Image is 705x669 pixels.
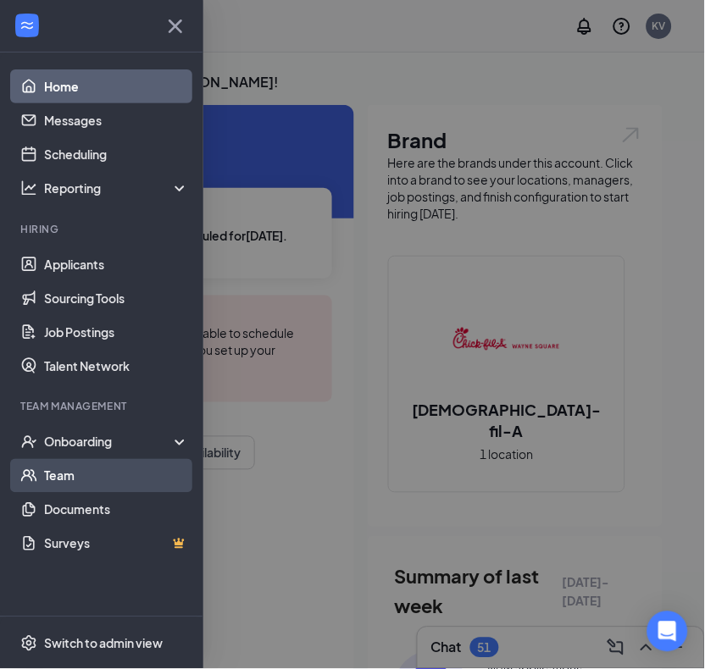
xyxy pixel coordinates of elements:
div: Reporting [44,180,190,196]
svg: WorkstreamLogo [19,17,36,34]
a: Team [44,459,189,493]
a: SurveysCrown [44,527,189,561]
svg: Analysis [20,180,37,196]
svg: UserCheck [20,434,37,451]
a: Messages [44,103,189,137]
a: Documents [44,493,189,527]
a: Applicants [44,247,189,281]
a: Scheduling [44,137,189,171]
div: Hiring [20,222,186,236]
svg: Settings [20,635,37,652]
div: Switch to admin view [44,635,163,652]
div: Onboarding [44,434,175,451]
div: Open Intercom Messenger [647,611,688,652]
div: Team Management [20,400,186,414]
a: Talent Network [44,349,189,383]
a: Job Postings [44,315,189,349]
a: Sourcing Tools [44,281,189,315]
svg: Cross [162,13,189,40]
a: Home [44,69,189,103]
